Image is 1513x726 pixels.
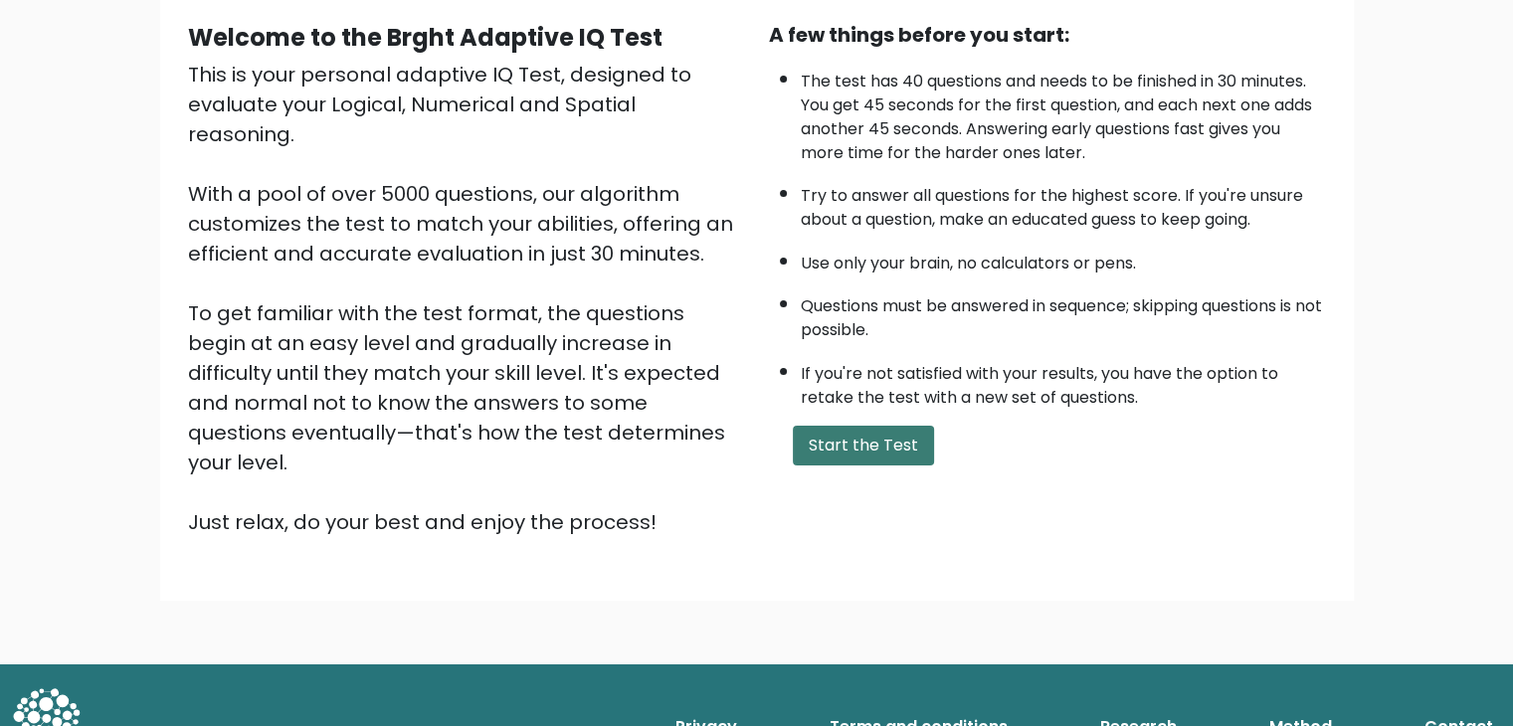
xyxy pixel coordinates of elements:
[801,60,1326,165] li: The test has 40 questions and needs to be finished in 30 minutes. You get 45 seconds for the firs...
[188,21,662,54] b: Welcome to the Brght Adaptive IQ Test
[188,60,745,537] div: This is your personal adaptive IQ Test, designed to evaluate your Logical, Numerical and Spatial ...
[801,174,1326,232] li: Try to answer all questions for the highest score. If you're unsure about a question, make an edu...
[793,426,934,465] button: Start the Test
[801,242,1326,275] li: Use only your brain, no calculators or pens.
[769,20,1326,50] div: A few things before you start:
[801,284,1326,342] li: Questions must be answered in sequence; skipping questions is not possible.
[801,352,1326,410] li: If you're not satisfied with your results, you have the option to retake the test with a new set ...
